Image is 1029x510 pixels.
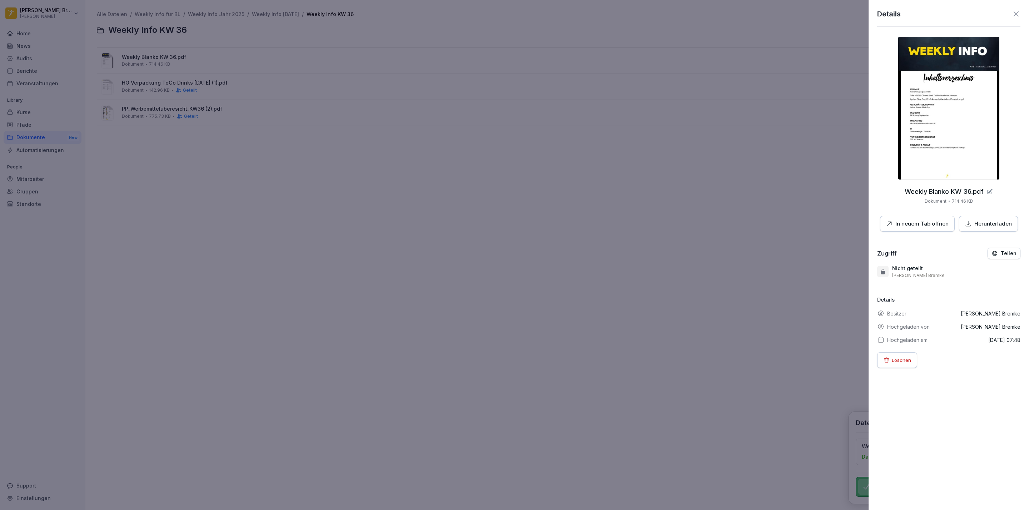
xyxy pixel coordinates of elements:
div: Zugriff [877,250,897,257]
button: Löschen [877,352,917,368]
p: 714.46 KB [952,198,973,204]
img: thumbnail [898,37,999,180]
p: Besitzer [887,310,906,317]
p: [PERSON_NAME] Bremke [961,310,1020,317]
p: Hochgeladen von [887,323,930,330]
button: Teilen [988,248,1020,259]
button: In neuem Tab öffnen [880,216,955,232]
p: Details [877,9,901,19]
button: Herunterladen [959,216,1018,232]
p: Weekly Blanko KW 36.pdf [905,188,984,195]
p: [DATE] 07:48 [988,336,1020,344]
p: Details [877,296,1020,304]
p: Nicht geteilt [892,265,923,272]
p: Hochgeladen am [887,336,928,344]
p: Löschen [892,356,911,364]
p: Teilen [1001,251,1016,256]
p: [PERSON_NAME] Bremke [892,273,945,278]
p: Herunterladen [974,220,1012,228]
p: In neuem Tab öffnen [895,220,949,228]
p: [PERSON_NAME] Bremke [961,323,1020,330]
p: Dokument [925,198,946,204]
